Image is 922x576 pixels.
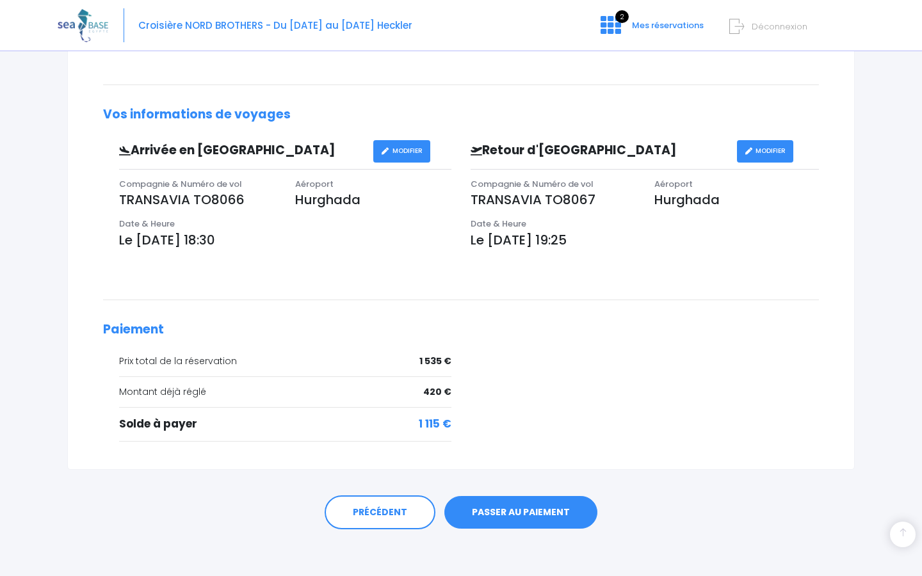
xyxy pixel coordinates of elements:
div: Prix total de la réservation [119,355,451,368]
span: Mes réservations [632,19,704,31]
span: 420 € [423,385,451,399]
span: 1 535 € [419,355,451,368]
span: Aéroport [295,178,334,190]
p: Hurghada [654,190,819,209]
span: Compagnie & Numéro de vol [119,178,242,190]
h2: Paiement [103,323,819,337]
p: Le [DATE] 18:30 [119,230,451,250]
h3: Arrivée en [GEOGRAPHIC_DATA] [109,143,373,158]
div: Solde à payer [119,416,451,433]
span: Date & Heure [119,218,175,230]
p: TRANSAVIA TO8067 [471,190,635,209]
p: TRANSAVIA TO8066 [119,190,276,209]
p: Hurghada [295,190,452,209]
span: Croisière NORD BROTHERS - Du [DATE] au [DATE] Heckler [138,19,412,32]
p: Le [DATE] 19:25 [471,230,819,250]
span: Compagnie & Numéro de vol [471,178,594,190]
span: Aéroport [654,178,693,190]
a: PASSER AU PAIEMENT [444,496,597,529]
a: PRÉCÉDENT [325,495,435,530]
span: Date & Heure [471,218,526,230]
div: Montant déjà réglé [119,385,451,399]
span: 2 [615,10,629,23]
h2: Vos informations de voyages [103,108,819,122]
a: 2 Mes réservations [590,24,711,36]
span: 1 115 € [419,416,451,433]
h3: Retour d'[GEOGRAPHIC_DATA] [461,143,737,158]
a: MODIFIER [373,140,430,163]
span: Déconnexion [752,20,807,33]
a: MODIFIER [737,140,794,163]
